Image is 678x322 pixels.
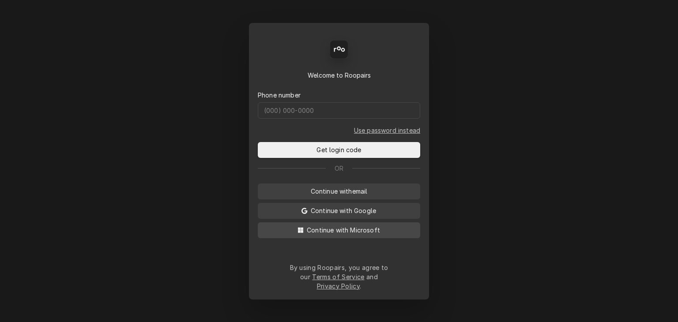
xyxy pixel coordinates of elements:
[258,142,420,158] button: Get login code
[290,263,388,291] div: By using Roopairs, you agree to our and .
[258,90,301,100] label: Phone number
[258,71,420,80] div: Welcome to Roopairs
[305,225,382,235] span: Continue with Microsoft
[309,206,378,215] span: Continue with Google
[258,102,420,119] input: (000) 000-0000
[258,222,420,238] button: Continue with Microsoft
[309,187,369,196] span: Continue with email
[258,203,420,219] button: Continue with Google
[317,282,360,290] a: Privacy Policy
[312,273,364,281] a: Terms of Service
[258,164,420,173] div: Or
[315,145,363,154] span: Get login code
[258,183,420,199] button: Continue withemail
[354,126,420,135] a: Go to Phone and password form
